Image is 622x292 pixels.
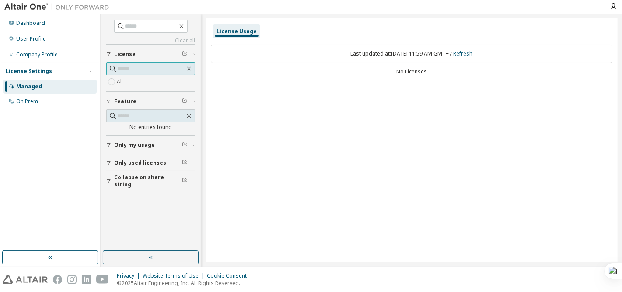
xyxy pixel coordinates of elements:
img: instagram.svg [67,275,77,284]
div: No Licenses [211,68,612,75]
div: License Settings [6,68,52,75]
span: License [114,51,136,58]
div: Last updated at: [DATE] 11:59 AM GMT+7 [211,45,612,63]
div: License Usage [217,28,257,35]
span: Collapse on share string [114,174,182,188]
a: Refresh [454,50,473,57]
div: No entries found [106,124,195,131]
button: Only used licenses [106,153,195,173]
span: Clear filter [182,51,187,58]
div: Managed [16,83,42,90]
img: Altair One [4,3,114,11]
span: Only used licenses [114,160,166,167]
button: Feature [106,92,195,111]
span: Only my usage [114,142,155,149]
span: Clear filter [182,160,187,167]
button: License [106,45,195,64]
div: Dashboard [16,20,45,27]
a: Clear all [106,37,195,44]
p: © 2025 Altair Engineering, Inc. All Rights Reserved. [117,279,252,287]
img: facebook.svg [53,275,62,284]
span: Clear filter [182,98,187,105]
img: linkedin.svg [82,275,91,284]
div: Cookie Consent [207,272,252,279]
span: Clear filter [182,177,187,184]
img: youtube.svg [96,275,109,284]
button: Collapse on share string [106,171,195,191]
div: Privacy [117,272,143,279]
div: On Prem [16,98,38,105]
div: User Profile [16,35,46,42]
label: All [117,76,125,87]
span: Clear filter [182,142,187,149]
img: altair_logo.svg [3,275,48,284]
div: Website Terms of Use [143,272,207,279]
button: Only my usage [106,136,195,155]
span: Feature [114,98,136,105]
div: Company Profile [16,51,58,58]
